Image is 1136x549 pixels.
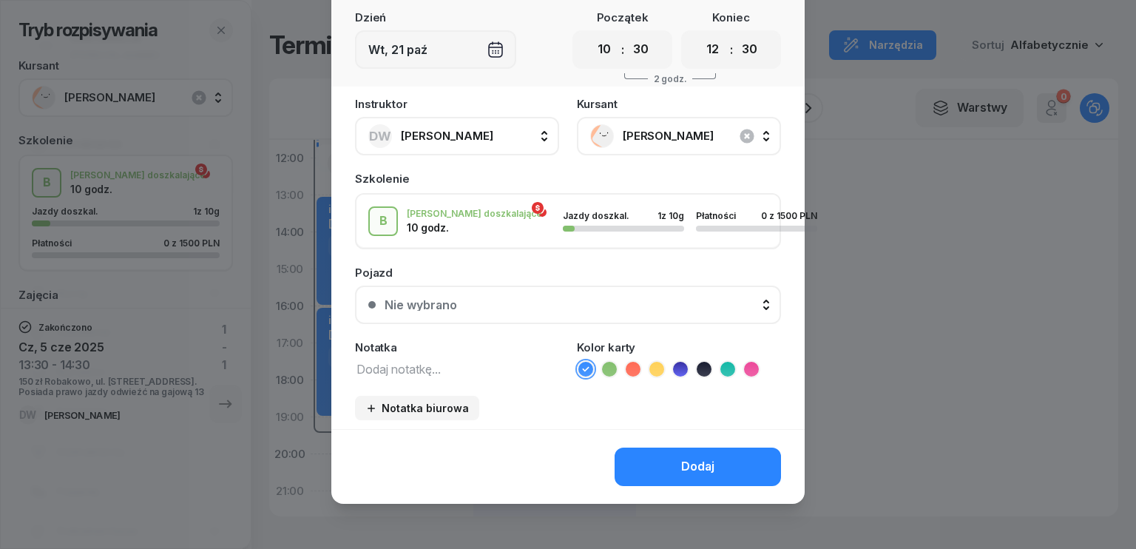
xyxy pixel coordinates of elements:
button: Dodaj [615,448,781,486]
div: 1 z 10g [657,211,684,220]
div: Płatności [696,211,745,220]
button: Nie wybrano [355,286,781,324]
button: DW[PERSON_NAME] [355,117,559,155]
div: Nie wybrano [385,299,457,311]
div: Dodaj [681,457,714,476]
div: : [621,41,624,58]
button: B[PERSON_NAME] doszkalające10 godz.Jazdy doszkal.1z 10gPłatności0 z 1500 PLN [356,195,780,248]
span: DW [369,130,391,143]
span: [PERSON_NAME] [401,129,493,143]
div: : [730,41,733,58]
div: Notatka biurowa [365,402,469,414]
span: [PERSON_NAME] [623,127,768,146]
span: Jazdy doszkal. [563,210,629,221]
button: Notatka biurowa [355,396,479,420]
div: 0 z 1500 PLN [761,211,817,220]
